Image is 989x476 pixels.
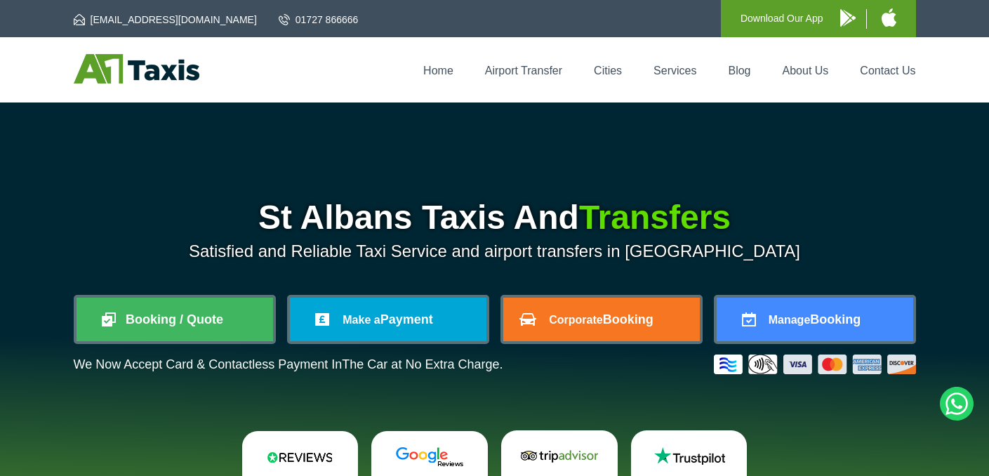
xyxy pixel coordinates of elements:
[423,65,453,77] a: Home
[860,65,915,77] a: Contact Us
[290,298,486,341] a: Make aPayment
[741,10,823,27] p: Download Our App
[579,199,731,236] span: Transfers
[717,298,913,341] a: ManageBooking
[485,65,562,77] a: Airport Transfer
[769,314,811,326] span: Manage
[279,13,359,27] a: 01727 866666
[517,446,602,467] img: Tripadvisor
[728,65,750,77] a: Blog
[74,242,916,261] p: Satisfied and Reliable Taxi Service and airport transfers in [GEOGRAPHIC_DATA]
[503,298,700,341] a: CorporateBooking
[594,65,622,77] a: Cities
[74,201,916,234] h1: St Albans Taxis And
[714,355,916,374] img: Credit And Debit Cards
[342,357,503,371] span: The Car at No Extra Charge.
[77,298,273,341] a: Booking / Quote
[783,65,829,77] a: About Us
[882,8,896,27] img: A1 Taxis iPhone App
[549,314,602,326] span: Corporate
[258,447,342,468] img: Reviews.io
[74,13,257,27] a: [EMAIL_ADDRESS][DOMAIN_NAME]
[74,357,503,372] p: We Now Accept Card & Contactless Payment In
[74,54,199,84] img: A1 Taxis St Albans LTD
[387,447,472,468] img: Google
[343,314,380,326] span: Make a
[840,9,856,27] img: A1 Taxis Android App
[647,446,731,467] img: Trustpilot
[653,65,696,77] a: Services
